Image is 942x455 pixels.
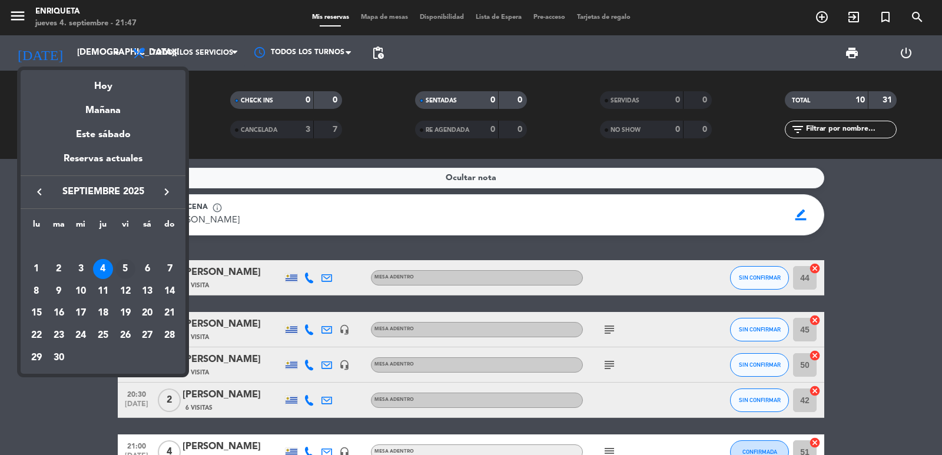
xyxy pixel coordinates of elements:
[115,281,135,301] div: 12
[160,303,180,323] div: 21
[69,302,92,324] td: 17 de septiembre de 2025
[93,303,113,323] div: 18
[49,326,69,346] div: 23
[156,184,177,200] button: keyboard_arrow_right
[48,280,70,303] td: 9 de septiembre de 2025
[69,324,92,347] td: 24 de septiembre de 2025
[137,259,157,279] div: 6
[115,303,135,323] div: 19
[25,258,48,280] td: 1 de septiembre de 2025
[93,326,113,346] div: 25
[158,302,181,324] td: 21 de septiembre de 2025
[137,258,159,280] td: 6 de septiembre de 2025
[137,280,159,303] td: 13 de septiembre de 2025
[69,280,92,303] td: 10 de septiembre de 2025
[92,302,114,324] td: 18 de septiembre de 2025
[48,218,70,236] th: martes
[92,218,114,236] th: jueves
[48,347,70,369] td: 30 de septiembre de 2025
[92,324,114,347] td: 25 de septiembre de 2025
[26,348,47,368] div: 29
[69,218,92,236] th: miércoles
[69,258,92,280] td: 3 de septiembre de 2025
[49,259,69,279] div: 2
[71,326,91,346] div: 24
[25,347,48,369] td: 29 de septiembre de 2025
[160,259,180,279] div: 7
[71,259,91,279] div: 3
[25,218,48,236] th: lunes
[115,326,135,346] div: 26
[21,94,185,118] div: Mañana
[160,185,174,199] i: keyboard_arrow_right
[26,326,47,346] div: 22
[158,218,181,236] th: domingo
[26,303,47,323] div: 15
[158,324,181,347] td: 28 de septiembre de 2025
[21,151,185,175] div: Reservas actuales
[26,281,47,301] div: 8
[160,326,180,346] div: 28
[137,218,159,236] th: sábado
[93,259,113,279] div: 4
[48,258,70,280] td: 2 de septiembre de 2025
[25,235,181,258] td: SEP.
[115,259,135,279] div: 5
[114,258,137,280] td: 5 de septiembre de 2025
[50,184,156,200] span: septiembre 2025
[49,303,69,323] div: 16
[71,281,91,301] div: 10
[137,324,159,347] td: 27 de septiembre de 2025
[160,281,180,301] div: 14
[158,258,181,280] td: 7 de septiembre de 2025
[29,184,50,200] button: keyboard_arrow_left
[25,280,48,303] td: 8 de septiembre de 2025
[114,302,137,324] td: 19 de septiembre de 2025
[92,280,114,303] td: 11 de septiembre de 2025
[21,70,185,94] div: Hoy
[48,302,70,324] td: 16 de septiembre de 2025
[137,302,159,324] td: 20 de septiembre de 2025
[137,326,157,346] div: 27
[32,185,47,199] i: keyboard_arrow_left
[114,218,137,236] th: viernes
[48,324,70,347] td: 23 de septiembre de 2025
[49,281,69,301] div: 9
[71,303,91,323] div: 17
[114,280,137,303] td: 12 de septiembre de 2025
[25,302,48,324] td: 15 de septiembre de 2025
[49,348,69,368] div: 30
[92,258,114,280] td: 4 de septiembre de 2025
[25,324,48,347] td: 22 de septiembre de 2025
[26,259,47,279] div: 1
[114,324,137,347] td: 26 de septiembre de 2025
[137,281,157,301] div: 13
[158,280,181,303] td: 14 de septiembre de 2025
[21,118,185,151] div: Este sábado
[137,303,157,323] div: 20
[93,281,113,301] div: 11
